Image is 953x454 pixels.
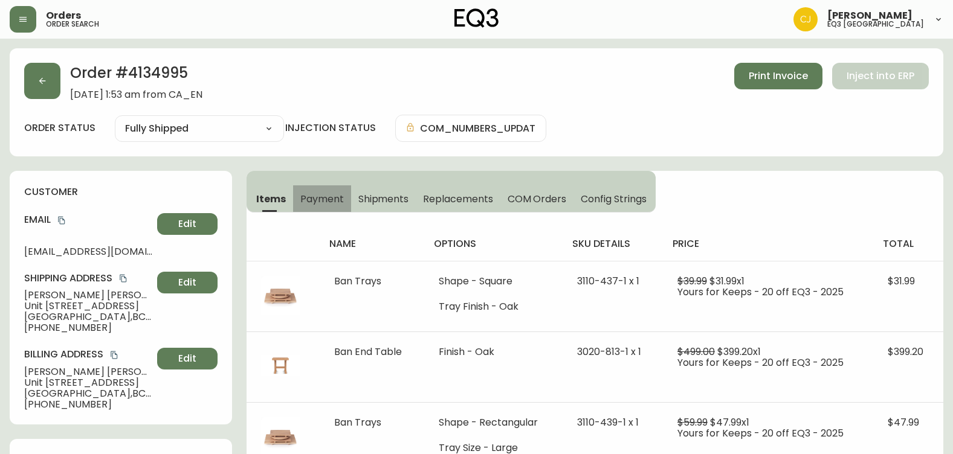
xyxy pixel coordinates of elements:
[454,8,499,28] img: logo
[24,301,152,312] span: Unit [STREET_ADDRESS]
[673,237,864,251] h4: price
[827,21,924,28] h5: eq3 [GEOGRAPHIC_DATA]
[717,345,761,359] span: $399.20 x 1
[24,388,152,399] span: [GEOGRAPHIC_DATA] , BC , V7L 0J2 , CA
[157,272,218,293] button: Edit
[572,237,653,251] h4: sku details
[577,274,639,288] span: 3110-437-1 x 1
[677,415,708,429] span: $59.99
[329,237,415,251] h4: name
[24,213,152,226] h4: Email
[24,290,152,301] span: [PERSON_NAME] [PERSON_NAME]
[24,272,152,285] h4: Shipping Address
[439,276,548,287] li: Shape - Square
[577,415,639,429] span: 3110-439-1 x 1
[24,348,152,361] h4: Billing Address
[439,301,548,312] li: Tray Finish - Oak
[24,322,152,333] span: [PHONE_NUMBER]
[793,7,818,31] img: 7836c8950ad67d536e8437018b5c2533
[157,348,218,369] button: Edit
[261,276,300,315] img: c6054c65-659c-4a0e-98af-396313fae864Optional[Ban%20Trays%20LP.jpg].jpg
[334,415,381,429] span: Ban Trays
[24,312,152,322] span: [GEOGRAPHIC_DATA] , BC , V7L 0J2 , CA
[285,121,376,135] h4: injection status
[888,415,919,429] span: $47.99
[256,193,286,205] span: Items
[439,443,548,453] li: Tray Size - Large
[581,193,646,205] span: Config Strings
[577,345,641,359] span: 3020-813-1 x 1
[24,246,152,257] span: [EMAIL_ADDRESS][DOMAIN_NAME]
[710,415,749,429] span: $47.99 x 1
[24,185,218,199] h4: customer
[24,377,152,388] span: Unit [STREET_ADDRESS]
[24,121,95,135] label: order status
[439,347,548,357] li: Finish - Oak
[888,345,923,359] span: $399.20
[46,21,99,28] h5: order search
[677,285,844,299] span: Yours for Keeps - 20 off EQ3 - 2025
[734,63,822,89] button: Print Invoice
[56,214,68,226] button: copy
[157,213,218,235] button: Edit
[178,352,196,365] span: Edit
[677,345,715,359] span: $499.00
[677,356,844,369] span: Yours for Keeps - 20 off EQ3 - 2025
[827,11,913,21] span: [PERSON_NAME]
[178,276,196,289] span: Edit
[117,272,129,284] button: copy
[300,193,344,205] span: Payment
[261,347,300,385] img: 3020-813-MC-400-1-ckdoyf2z48vq501988cm1veth.jpg
[434,237,553,251] h4: options
[508,193,567,205] span: COM Orders
[108,349,120,361] button: copy
[423,193,493,205] span: Replacements
[334,274,381,288] span: Ban Trays
[70,89,202,100] span: [DATE] 1:53 am from CA_EN
[178,217,196,231] span: Edit
[439,417,548,428] li: Shape - Rectangular
[749,69,808,83] span: Print Invoice
[334,345,402,359] span: Ban End Table
[24,399,152,410] span: [PHONE_NUMBER]
[46,11,81,21] span: Orders
[883,237,934,251] h4: total
[677,426,844,440] span: Yours for Keeps - 20 off EQ3 - 2025
[24,366,152,377] span: [PERSON_NAME] [PERSON_NAME]
[70,63,202,89] h2: Order # 4134995
[709,274,745,288] span: $31.99 x 1
[888,274,915,288] span: $31.99
[677,274,707,288] span: $39.99
[358,193,409,205] span: Shipments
